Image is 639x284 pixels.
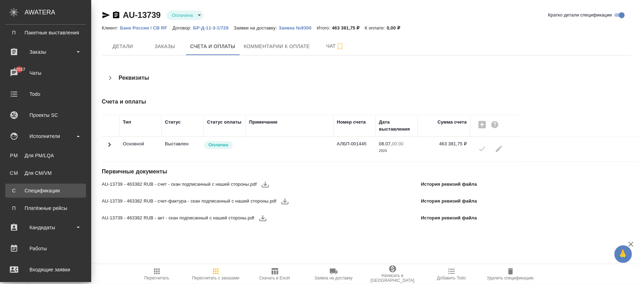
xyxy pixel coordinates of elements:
[2,240,89,257] a: Работы
[614,245,632,263] button: 🙏
[106,42,140,51] span: Детали
[123,10,161,20] a: AU-13739
[2,261,89,278] a: Входящие заявки
[421,214,477,222] p: История ревизий файла
[5,166,86,180] a: CMДля CM/VM
[418,137,470,161] td: 463 381,75 ₽
[112,11,120,19] button: Скопировать ссылку
[548,12,612,19] span: Кратко детали спецификации
[165,140,200,147] p: Все изменения в спецификации заблокированы
[5,47,86,57] div: Заказы
[5,68,86,78] div: Чаты
[102,25,120,31] p: Клиент:
[387,25,405,31] p: 0,00 ₽
[170,12,195,18] button: Оплачена
[5,201,86,215] a: ППлатёжные рейсы
[363,264,422,284] button: Написать в [GEOGRAPHIC_DATA]
[259,276,290,280] span: Скачать в Excel
[9,66,29,73] span: 42557
[102,181,257,188] span: AU-13739 - 463382 RUB - счет - скан подписанный с нашей стороны.pdf
[102,11,110,19] button: Скопировать ссылку для ЯМессенджера
[5,222,86,233] div: Кандидаты
[119,137,161,161] td: Основной
[392,141,404,146] p: 00:00
[105,145,114,150] span: Toggle Row Expanded
[5,243,86,254] div: Работы
[9,29,82,36] div: Пакетные выставления
[279,25,317,32] button: Заявка №9300
[165,119,181,126] div: Статус
[422,264,481,284] button: Добавить Todo
[192,276,239,280] span: Пересчитать с заказами
[193,25,234,31] a: БР-Д-11-3-1/729
[617,247,629,262] span: 🙏
[234,25,279,31] p: Заявки на доставку:
[437,276,466,280] span: Добавить Todo
[365,25,387,31] p: К оплате:
[2,64,89,82] a: 42557Чаты
[367,273,418,283] span: Написать в [GEOGRAPHIC_DATA]
[9,205,82,212] div: Платёжные рейсы
[379,147,414,154] p: 2024
[487,276,534,280] span: Удалить спецификацию
[9,187,82,194] div: Спецификации
[5,264,86,275] div: Входящие заявки
[102,198,277,205] span: AU-13739 - 463382 RUB - счет-фактура - скан подписанный с нашей стороны.pdf
[421,181,477,188] p: История ревизий файла
[123,119,131,126] div: Тип
[279,25,317,31] p: Заявка №9300
[127,264,186,284] button: Пересчитать
[208,141,228,148] p: Оплачен
[9,170,82,177] div: Для CM/VM
[102,167,480,176] h4: Первичные документы
[102,214,254,222] span: AU-13739 - 463382 RUB - акт - скан подписанный с нашей стороны.pdf
[119,74,149,82] h4: Реквизиты
[421,198,477,205] p: История ревизий файла
[166,11,204,20] div: Оплачена
[304,264,363,284] button: Заявка на доставку
[173,25,193,31] p: Договор:
[317,25,332,31] p: Итого:
[5,110,86,120] div: Проекты SC
[332,25,365,31] p: 463 381,75 ₽
[314,276,352,280] span: Заявка на доставку
[186,264,245,284] button: Пересчитать с заказами
[144,276,169,280] span: Пересчитать
[5,184,86,198] a: ССпецификации
[102,98,480,106] h4: Счета и оплаты
[481,264,540,284] button: Удалить спецификацию
[244,42,310,51] span: Комментарии к оплате
[190,42,235,51] span: Счета и оплаты
[333,137,375,161] td: АЛБП-001445
[5,26,86,40] a: ППакетные выставления
[25,5,91,19] div: AWATERA
[148,42,182,51] span: Заказы
[379,119,414,133] div: Дата выставления
[120,25,172,31] a: Банк России / CB RF
[318,42,352,51] span: Чат
[337,119,366,126] div: Номер счета
[5,89,86,99] div: Todo
[9,152,82,159] div: Для PM/LQA
[245,264,304,284] button: Скачать в Excel
[5,148,86,163] a: PMДля PM/LQA
[5,131,86,141] div: Исполнители
[2,106,89,124] a: Проекты SC
[438,119,467,126] div: Сумма счета
[379,141,392,146] p: 08.07,
[2,85,89,103] a: Todo
[336,42,344,51] svg: Подписаться
[207,119,241,126] div: Статус оплаты
[249,119,278,126] div: Примечание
